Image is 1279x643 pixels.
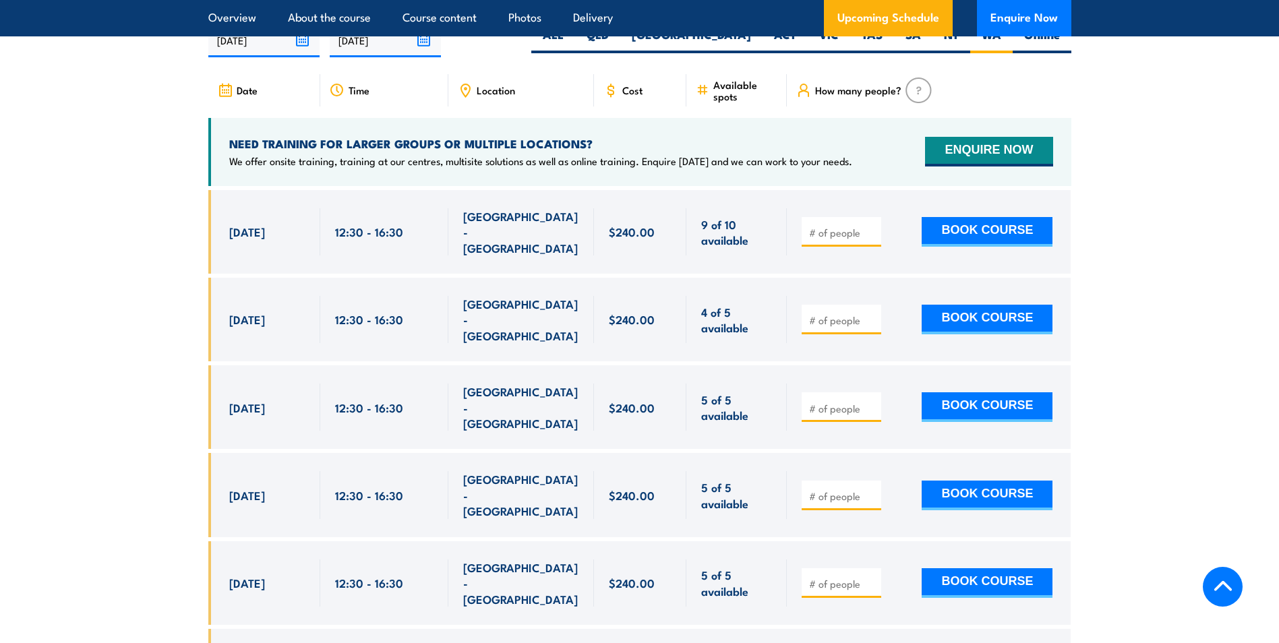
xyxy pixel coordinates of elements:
[809,226,876,239] input: # of people
[932,27,970,53] label: NT
[609,487,655,503] span: $240.00
[208,23,320,57] input: From date
[922,481,1052,510] button: BOOK COURSE
[335,487,403,503] span: 12:30 - 16:30
[463,384,579,431] span: [GEOGRAPHIC_DATA] - [GEOGRAPHIC_DATA]
[850,27,894,53] label: TAS
[463,471,579,518] span: [GEOGRAPHIC_DATA] - [GEOGRAPHIC_DATA]
[808,27,850,53] label: VIC
[922,305,1052,334] button: BOOK COURSE
[809,402,876,415] input: # of people
[622,84,643,96] span: Cost
[463,208,579,255] span: [GEOGRAPHIC_DATA] - [GEOGRAPHIC_DATA]
[922,568,1052,598] button: BOOK COURSE
[1013,27,1071,53] label: Online
[237,84,258,96] span: Date
[809,313,876,327] input: # of people
[701,567,772,599] span: 5 of 5 available
[477,84,515,96] span: Location
[463,559,579,607] span: [GEOGRAPHIC_DATA] - [GEOGRAPHIC_DATA]
[701,392,772,423] span: 5 of 5 available
[815,84,901,96] span: How many people?
[229,400,265,415] span: [DATE]
[922,392,1052,422] button: BOOK COURSE
[349,84,369,96] span: Time
[970,27,1013,53] label: WA
[922,217,1052,247] button: BOOK COURSE
[229,154,852,168] p: We offer onsite training, training at our centres, multisite solutions as well as online training...
[531,27,575,53] label: ALL
[229,575,265,590] span: [DATE]
[894,27,932,53] label: SA
[330,23,441,57] input: To date
[620,27,763,53] label: [GEOGRAPHIC_DATA]
[713,79,777,102] span: Available spots
[229,224,265,239] span: [DATE]
[701,479,772,511] span: 5 of 5 available
[701,304,772,336] span: 4 of 5 available
[925,137,1052,166] button: ENQUIRE NOW
[335,400,403,415] span: 12:30 - 16:30
[335,224,403,239] span: 12:30 - 16:30
[463,296,579,343] span: [GEOGRAPHIC_DATA] - [GEOGRAPHIC_DATA]
[335,575,403,590] span: 12:30 - 16:30
[229,311,265,327] span: [DATE]
[609,575,655,590] span: $240.00
[809,489,876,503] input: # of people
[335,311,403,327] span: 12:30 - 16:30
[229,136,852,151] h4: NEED TRAINING FOR LARGER GROUPS OR MULTIPLE LOCATIONS?
[809,577,876,590] input: # of people
[701,216,772,248] span: 9 of 10 available
[609,400,655,415] span: $240.00
[609,311,655,327] span: $240.00
[575,27,620,53] label: QLD
[229,487,265,503] span: [DATE]
[609,224,655,239] span: $240.00
[763,27,808,53] label: ACT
